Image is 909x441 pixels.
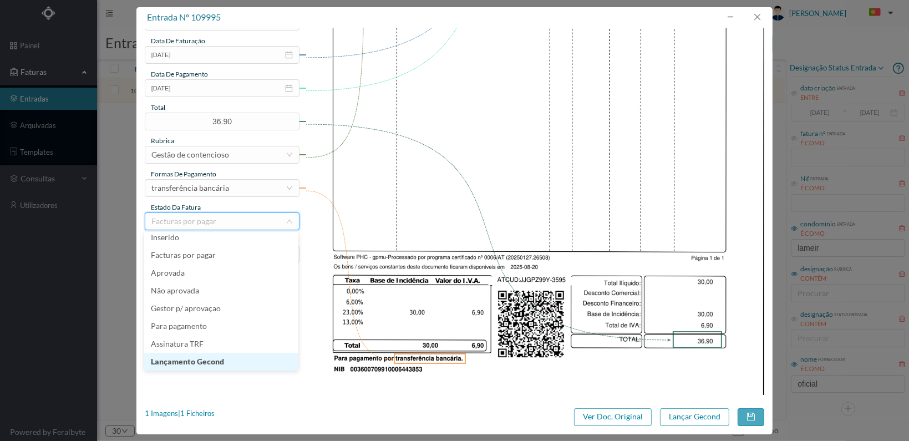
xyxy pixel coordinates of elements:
span: estado da fatura [151,203,201,211]
span: Formas de Pagamento [151,170,216,178]
i: icon: down [286,185,293,191]
li: Facturas por pagar [144,246,298,264]
span: data de pagamento [151,70,208,78]
i: icon: down [286,151,293,158]
button: Ver Doc. Original [574,408,652,426]
li: Inserido [144,229,298,246]
span: total [151,103,165,111]
li: Assinatura TRF [144,335,298,353]
div: 1 Imagens | 1 Ficheiros [145,408,215,419]
button: Lançar Gecond [660,408,729,426]
span: data de faturação [151,37,205,45]
li: Lançamento Gecond [144,353,298,371]
i: icon: calendar [285,51,293,59]
i: icon: calendar [285,84,293,92]
span: entrada nº 109995 [147,12,221,22]
div: transferência bancária [151,180,229,196]
li: Gestor p/ aprovaçao [144,300,298,317]
li: Não aprovada [144,282,298,300]
i: icon: down [286,218,293,225]
button: PT [860,4,898,22]
li: Para pagamento [144,317,298,335]
span: rubrica [151,136,174,145]
li: Aprovada [144,264,298,282]
div: Gestão de contencioso [151,146,229,163]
